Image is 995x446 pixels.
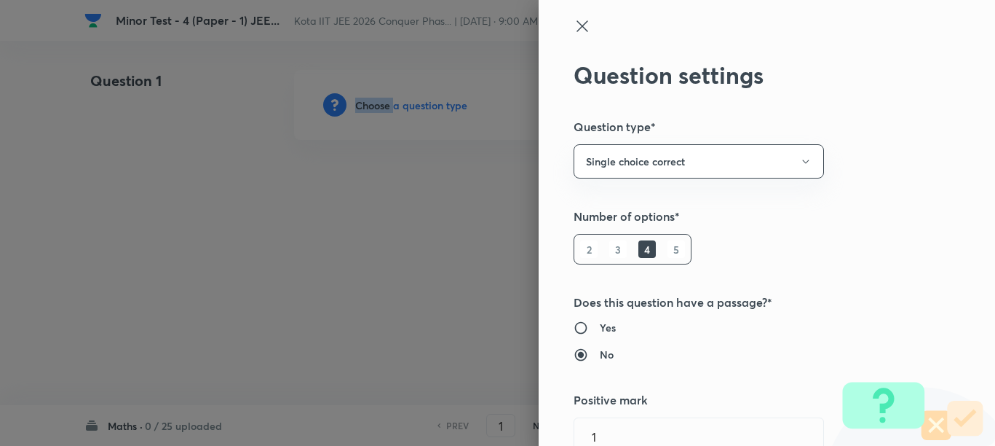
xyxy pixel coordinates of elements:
[574,118,911,136] h5: Question type*
[600,320,616,335] h6: Yes
[580,240,598,258] h6: 2
[609,240,627,258] h6: 3
[638,240,656,258] h6: 4
[574,144,824,179] button: Single choice correct
[574,391,911,409] h5: Positive mark
[574,294,911,311] h5: Does this question have a passage?*
[667,240,685,258] h6: 5
[600,347,614,362] h6: No
[574,208,911,225] h5: Number of options*
[574,61,911,89] h2: Question settings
